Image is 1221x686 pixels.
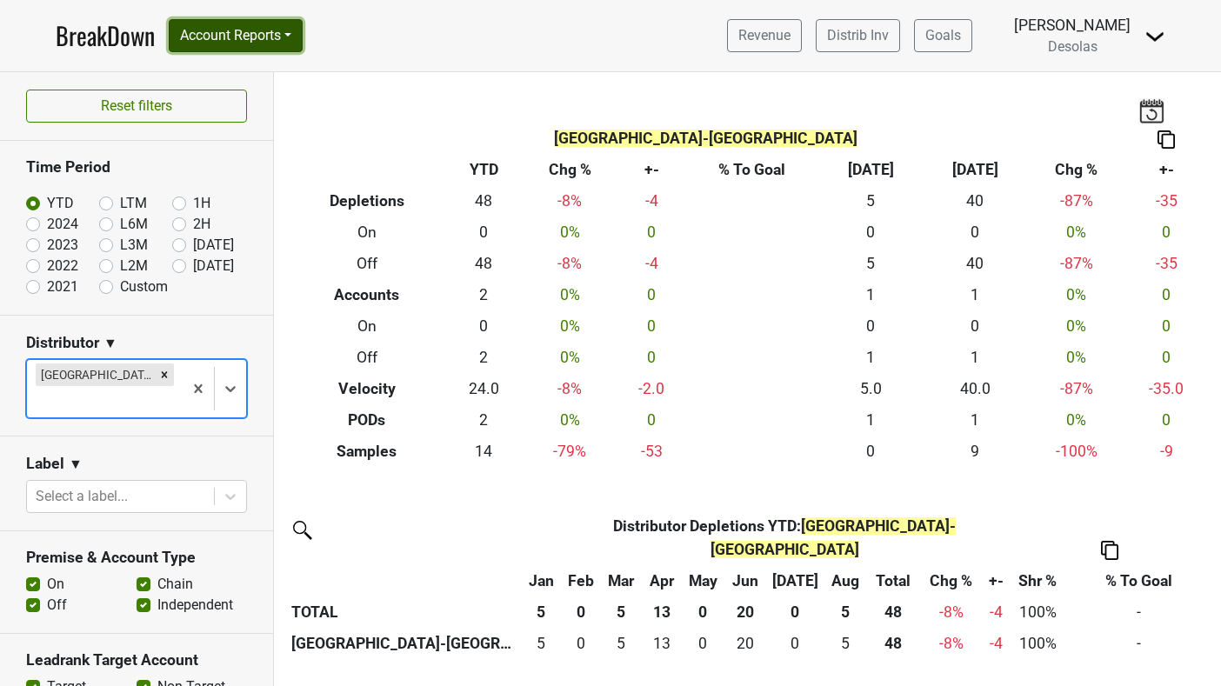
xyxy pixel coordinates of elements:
[287,373,446,404] th: Velocity
[818,373,923,404] td: 5.0
[446,404,521,436] td: 2
[824,565,867,596] th: Aug: activate to sort column ascending
[1125,373,1208,404] td: -35.0
[26,455,64,473] h3: Label
[56,17,155,54] a: BreakDown
[103,333,117,354] span: ▼
[726,596,766,628] th: 20
[680,596,725,628] th: 0
[446,186,521,217] td: 48
[446,342,521,373] td: 2
[1158,130,1175,149] img: Copy to clipboard
[923,404,1027,436] td: 1
[287,565,522,596] th: &nbsp;: activate to sort column ascending
[1027,280,1124,311] td: 0 %
[287,311,446,343] th: On
[1101,541,1118,559] img: Copy to clipboard
[26,651,247,669] h3: Leadrank Target Account
[120,214,148,235] label: L6M
[990,603,1003,621] span: -4
[816,19,900,52] a: Distrib Inv
[765,628,824,659] td: 0
[525,632,557,655] div: 5
[923,373,1027,404] td: 40.0
[618,280,684,311] td: 0
[918,565,983,596] th: Chg %: activate to sort column ascending
[522,628,562,659] td: 5
[618,373,684,404] td: -2.0
[643,565,681,596] th: Apr: activate to sort column ascending
[643,596,681,628] th: 13
[726,628,766,659] td: 20
[36,363,155,386] div: [GEOGRAPHIC_DATA]-[GEOGRAPHIC_DATA]
[446,311,521,343] td: 0
[155,363,174,386] div: Remove Park Street-FL
[561,510,1008,564] th: Distributor Depletions YTD :
[1027,373,1124,404] td: -87 %
[1027,186,1124,217] td: -87 %
[120,193,147,214] label: LTM
[521,280,618,311] td: 0 %
[157,595,233,616] label: Independent
[1125,311,1208,343] td: 0
[680,628,725,659] td: 0
[47,256,78,276] label: 2022
[120,235,148,256] label: L3M
[26,549,247,567] h3: Premise & Account Type
[26,90,247,123] button: Reset filters
[1144,26,1165,47] img: Dropdown Menu
[1014,14,1131,37] div: [PERSON_NAME]
[169,19,303,52] button: Account Reports
[643,628,681,659] td: 13
[521,249,618,280] td: -8 %
[47,193,74,214] label: YTD
[684,155,818,186] th: % To Goal
[727,19,802,52] a: Revenue
[1067,628,1211,659] td: -
[818,155,923,186] th: [DATE]
[867,628,919,659] th: 48.000
[647,632,677,655] div: 13
[446,217,521,249] td: 0
[1125,436,1208,467] td: -9
[600,628,643,659] td: 5
[818,311,923,343] td: 0
[69,454,83,475] span: ▼
[287,249,446,280] th: Off
[1067,565,1211,596] th: % To Goal: activate to sort column ascending
[923,342,1027,373] td: 1
[818,436,923,467] td: 0
[521,436,618,467] td: -79 %
[618,311,684,343] td: 0
[818,217,923,249] td: 0
[871,632,915,655] div: 48
[818,186,923,217] td: 5
[711,517,957,557] span: [GEOGRAPHIC_DATA]-[GEOGRAPHIC_DATA]
[618,249,684,280] td: -4
[1027,436,1124,467] td: -100 %
[824,596,867,628] th: 5
[829,632,863,655] div: 5
[818,249,923,280] td: 5
[193,235,234,256] label: [DATE]
[1125,186,1208,217] td: -35
[988,632,1004,655] div: -4
[287,515,315,543] img: filter
[600,565,643,596] th: Mar: activate to sort column ascending
[1027,249,1124,280] td: -87 %
[765,596,824,628] th: 0
[618,436,684,467] td: -53
[47,235,78,256] label: 2023
[193,214,210,235] label: 2H
[1027,311,1124,343] td: 0 %
[47,595,67,616] label: Off
[521,186,618,217] td: -8 %
[684,632,722,655] div: 0
[923,186,1027,217] td: 40
[446,249,521,280] td: 48
[521,404,618,436] td: 0 %
[287,596,522,628] th: TOTAL
[867,596,919,628] th: 48
[939,603,964,621] span: -8%
[770,632,820,655] div: 0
